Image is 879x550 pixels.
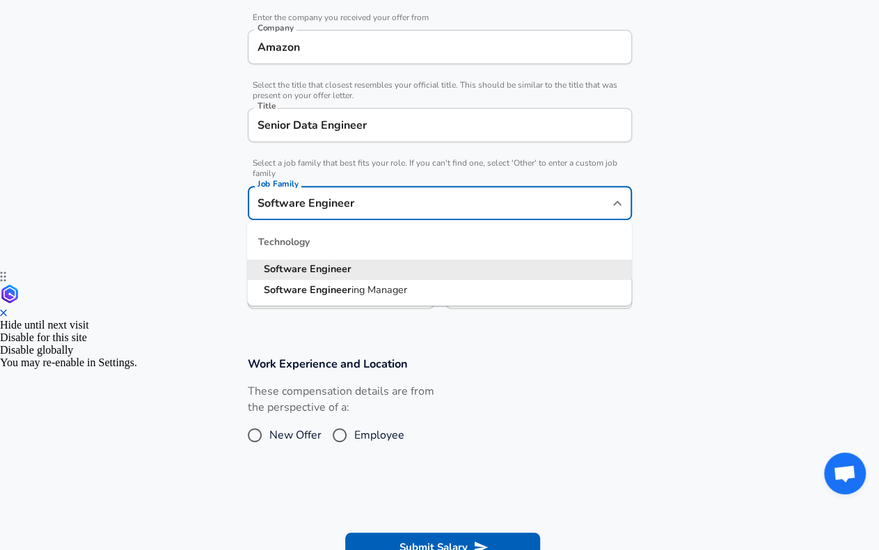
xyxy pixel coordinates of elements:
label: Title [258,102,276,110]
span: Employee [354,427,404,443]
span: New Offer [269,427,322,443]
strong: Engineer [310,283,351,297]
h3: Work Experience and Location [248,356,632,372]
span: Select a job family that best fits your role. If you can't find one, select 'Other' to enter a cu... [248,158,632,179]
button: Close [608,194,627,213]
strong: Software [264,262,310,276]
strong: Engineer [310,262,351,276]
span: Select the title that closest resembles your official title. This should be similar to the title ... [248,80,632,101]
span: Enter the company you received your offer from [248,13,632,23]
strong: Software [264,283,310,297]
label: Company [258,24,294,32]
input: Google [254,36,626,58]
div: Open chat [824,453,866,494]
label: These compensation details are from the perspective of a: [248,384,434,416]
div: Technology [247,226,631,259]
input: Software Engineer [254,114,626,136]
span: ing Manager [351,283,407,297]
input: Software Engineer [254,192,605,214]
label: Job Family [258,180,299,188]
